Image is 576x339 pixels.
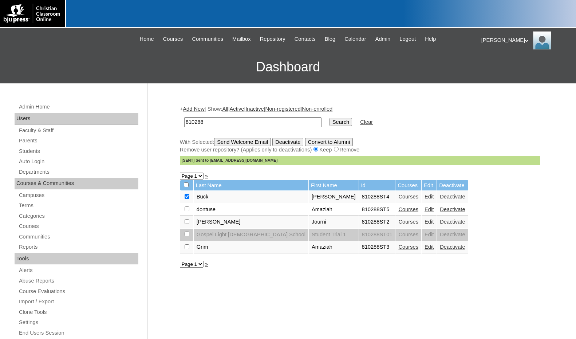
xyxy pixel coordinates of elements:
[398,194,418,200] a: Courses
[425,206,434,212] a: Edit
[18,126,138,135] a: Faculty & Staff
[533,31,551,50] img: Melanie Sevilla
[425,35,436,43] span: Help
[399,35,416,43] span: Logout
[359,229,395,241] td: 810288ST01
[183,106,204,112] a: Add New
[440,194,465,200] a: Deactivate
[309,191,359,203] td: [PERSON_NAME]
[440,244,465,250] a: Deactivate
[18,266,138,275] a: Alerts
[395,180,421,191] td: Courses
[245,106,264,112] a: Inactive
[359,241,395,253] td: 810288ST3
[481,31,569,50] div: [PERSON_NAME]
[18,297,138,306] a: Import / Export
[159,35,187,43] a: Courses
[192,35,223,43] span: Communities
[425,232,434,237] a: Edit
[180,146,540,154] div: Remove user repository? (Applies only to deactivations) Keep Remove
[421,35,439,43] a: Help
[18,318,138,327] a: Settings
[341,35,370,43] a: Calendar
[302,106,332,112] a: Non-enrolled
[309,180,359,191] td: First Name
[18,287,138,296] a: Course Evaluations
[194,180,308,191] td: Last Name
[398,232,418,237] a: Courses
[180,105,540,165] div: + | Show: | | | |
[440,219,465,225] a: Deactivate
[18,222,138,231] a: Courses
[18,167,138,177] a: Departments
[309,216,359,228] td: Journi
[396,35,419,43] a: Logout
[330,118,352,126] input: Search
[372,35,394,43] a: Admin
[398,244,418,250] a: Courses
[205,173,208,179] a: »
[18,212,138,221] a: Categories
[18,147,138,156] a: Students
[309,204,359,216] td: Amaziah
[398,219,418,225] a: Courses
[214,138,271,146] input: Send Welcome Email
[18,136,138,145] a: Parents
[359,180,395,191] td: Id
[18,276,138,285] a: Abuse Reports
[180,156,540,165] div: [SENT] Sent to [EMAIL_ADDRESS][DOMAIN_NAME]
[205,261,208,267] a: »
[18,102,138,111] a: Admin Home
[360,119,373,125] a: Clear
[188,35,227,43] a: Communities
[230,106,244,112] a: Active
[272,138,303,146] input: Deactivate
[359,216,395,228] td: 810288ST2
[15,113,138,125] div: Users
[440,206,465,212] a: Deactivate
[18,328,138,338] a: End Users Session
[18,243,138,252] a: Reports
[422,180,437,191] td: Edit
[425,244,434,250] a: Edit
[18,308,138,317] a: Clone Tools
[398,206,418,212] a: Courses
[4,51,572,83] h3: Dashboard
[15,253,138,265] div: Tools
[229,35,255,43] a: Mailbox
[194,229,308,241] td: Gospel Light [DEMOGRAPHIC_DATA] School
[194,204,308,216] td: dontuse
[140,35,154,43] span: Home
[437,180,468,191] td: Deactivate
[265,106,301,112] a: Non-registered
[359,204,395,216] td: 810288ST5
[136,35,158,43] a: Home
[18,191,138,200] a: Campuses
[325,35,335,43] span: Blog
[309,229,359,241] td: Student Trial 1
[359,191,395,203] td: 810288ST4
[260,35,285,43] span: Repository
[309,241,359,253] td: Amaziah
[425,219,434,225] a: Edit
[15,178,138,189] div: Courses & Communities
[194,241,308,253] td: Grim
[184,117,321,127] input: Search
[440,232,465,237] a: Deactivate
[375,35,391,43] span: Admin
[291,35,319,43] a: Contacts
[4,4,62,23] img: logo-white.png
[18,157,138,166] a: Auto Login
[180,138,540,165] div: With Selected:
[18,232,138,241] a: Communities
[344,35,366,43] span: Calendar
[305,138,353,146] input: Convert to Alumni
[232,35,251,43] span: Mailbox
[163,35,183,43] span: Courses
[18,201,138,210] a: Terms
[194,216,308,228] td: [PERSON_NAME]
[425,194,434,200] a: Edit
[222,106,228,112] a: All
[295,35,316,43] span: Contacts
[256,35,289,43] a: Repository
